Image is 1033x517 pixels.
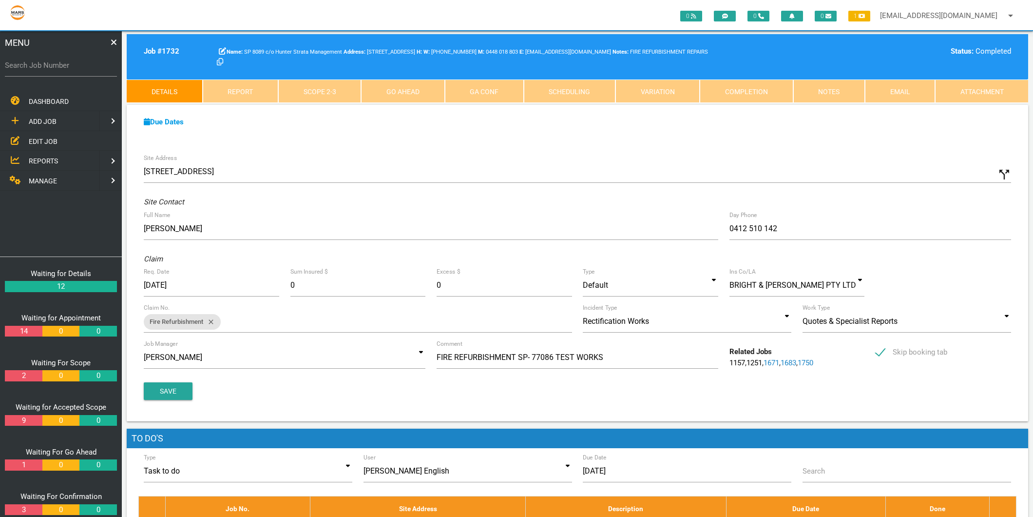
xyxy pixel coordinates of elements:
i: close [203,314,215,330]
i: Claim [144,255,163,263]
span: [STREET_ADDRESS] [344,49,415,55]
a: 0 [79,504,116,516]
b: Related Jobs [729,347,772,356]
b: E: [519,49,524,55]
a: 1157 [729,358,745,367]
label: Ins Co/LA [729,267,756,276]
label: Site Address [144,154,177,162]
b: Address: [344,49,365,55]
label: Work Type [803,303,830,312]
a: 1750 [798,358,813,367]
label: Job Manager [144,339,178,348]
label: Type [144,453,156,462]
img: s3file [10,5,25,20]
a: 1 [5,459,42,471]
div: Fire Refurbishment [144,314,221,330]
a: 12 [5,281,117,292]
label: Comment [437,339,462,348]
span: ADD JOB [29,118,57,125]
a: Due Dates [144,118,184,126]
a: Waiting for Appointment [21,314,101,322]
a: Waiting for Accepted Scope [16,403,106,412]
a: 2 [5,370,42,381]
a: 0 [79,459,116,471]
a: 1683 [781,358,796,367]
span: SP 8089 c/o Hunter Strata Management [227,49,342,55]
b: Status: [951,47,974,56]
a: 0 [42,370,79,381]
label: Sum Insured $ [290,267,327,276]
b: Job # 1732 [144,47,179,56]
span: REPORTS [29,157,58,165]
label: Req. Date [144,267,169,276]
a: Variation [615,80,700,103]
a: Go Ahead [361,80,444,103]
label: Due Date [583,453,607,462]
span: 0 [680,11,702,21]
a: Scheduling [523,80,615,103]
span: Skip booking tab [876,346,947,358]
a: 0 [42,415,79,426]
a: 1251 [746,358,762,367]
label: Full Name [144,211,170,219]
label: Claim No. [144,303,170,312]
b: W: [423,49,430,55]
a: Click here copy customer information. [217,58,223,67]
b: Notes: [612,49,629,55]
a: 0 [42,504,79,516]
a: Notes [793,80,864,103]
a: 0 [79,415,116,426]
label: Search [803,466,825,477]
a: 0 [42,326,79,337]
a: 0 [79,370,116,381]
a: 1671 [764,358,779,367]
label: Excess $ [437,267,460,276]
label: Day Phone [729,211,757,219]
a: Waiting For Confirmation [20,492,102,501]
span: 1 [848,11,870,21]
a: Waiting For Go Ahead [26,448,96,457]
a: Details [127,80,202,103]
a: Waiting For Scope [31,358,91,367]
a: 14 [5,326,42,337]
span: DASHBOARD [29,98,69,105]
label: Search Job Number [5,60,117,71]
span: MENU [5,36,30,49]
b: M: [478,49,484,55]
span: Aqua therm pipes/fire repairs [478,49,518,55]
a: 0 [42,459,79,471]
a: 9 [5,415,42,426]
a: GA Conf [444,80,523,103]
b: H: [417,49,422,55]
label: User [363,453,376,462]
span: [PHONE_NUMBER] [423,49,477,55]
a: Completion [700,80,793,103]
a: 3 [5,504,42,516]
a: Email [864,80,935,103]
span: EDIT JOB [29,137,57,145]
i: Site Contact [144,198,184,206]
button: Save [144,382,192,400]
span: 0 [747,11,769,21]
div: Completed [803,46,1011,57]
a: 0 [79,326,116,337]
span: Home Phone [417,49,423,55]
span: FIRE REFURBISHMENT REPAIRS [612,49,708,55]
span: 0 [815,11,837,21]
label: Incident Type [583,303,617,312]
i: Click to show custom address field [997,167,1012,182]
span: MANAGE [29,177,57,185]
label: Type [583,267,595,276]
a: Report [202,80,278,103]
span: [EMAIL_ADDRESS][DOMAIN_NAME] [519,49,611,55]
b: Name: [227,49,243,55]
div: , , , , [724,346,870,368]
a: Attachment [935,80,1028,103]
a: Scope 2-3 [278,80,361,103]
h1: To Do's [127,429,1028,448]
a: Waiting for Details [31,269,91,278]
